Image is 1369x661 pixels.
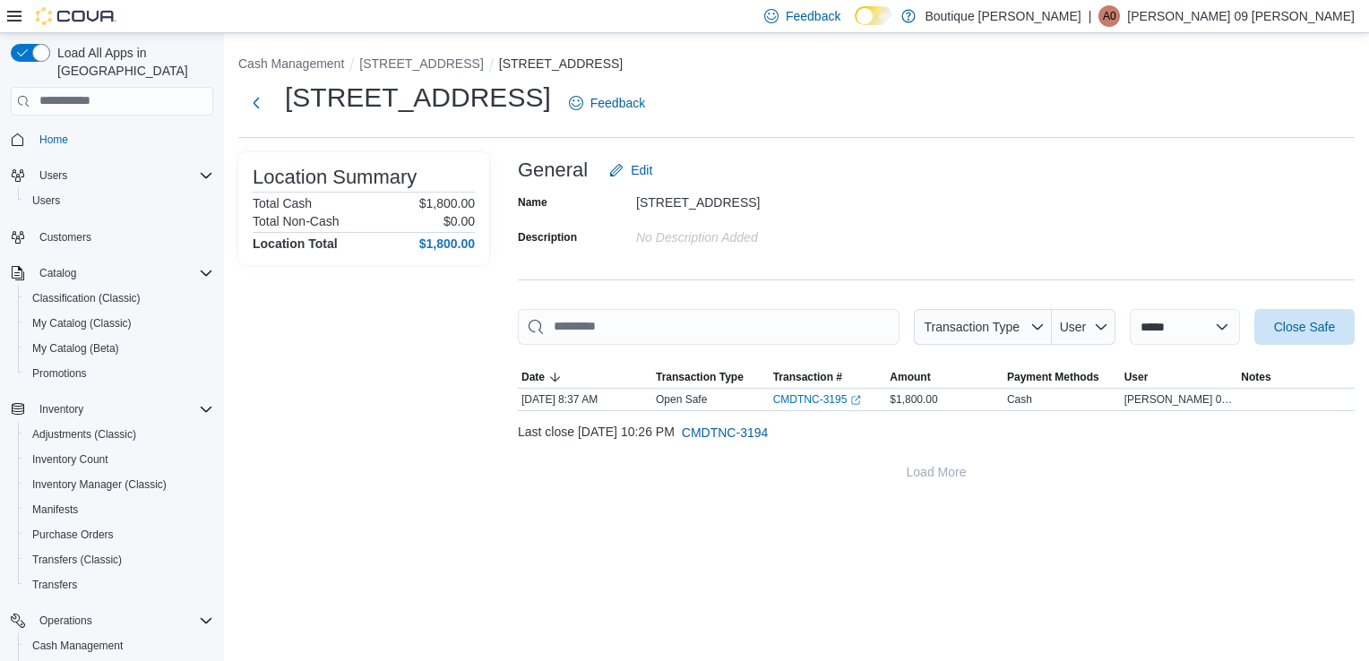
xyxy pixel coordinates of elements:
[419,196,475,210] p: $1,800.00
[39,614,92,628] span: Operations
[25,474,213,495] span: Inventory Manager (Classic)
[1060,320,1087,334] span: User
[518,230,577,245] label: Description
[18,472,220,497] button: Inventory Manager (Classic)
[1237,366,1355,388] button: Notes
[518,415,1355,451] div: Last close [DATE] 10:26 PM
[25,499,85,520] a: Manifests
[18,422,220,447] button: Adjustments (Classic)
[25,449,116,470] a: Inventory Count
[1052,309,1115,345] button: User
[4,397,220,422] button: Inventory
[36,7,116,25] img: Cova
[238,56,344,71] button: Cash Management
[656,392,707,407] p: Open Safe
[562,85,652,121] a: Feedback
[443,214,475,228] p: $0.00
[924,320,1020,334] span: Transaction Type
[855,6,892,25] input: Dark Mode
[770,366,887,388] button: Transaction #
[925,5,1081,27] p: Boutique [PERSON_NAME]
[25,338,126,359] a: My Catalog (Beta)
[855,25,856,26] span: Dark Mode
[18,633,220,658] button: Cash Management
[1254,309,1355,345] button: Close Safe
[25,499,213,520] span: Manifests
[32,452,108,467] span: Inventory Count
[32,128,213,150] span: Home
[32,129,75,150] a: Home
[1121,366,1238,388] button: User
[521,370,545,384] span: Date
[4,261,220,286] button: Catalog
[32,226,213,248] span: Customers
[285,80,551,116] h1: [STREET_ADDRESS]
[518,454,1355,490] button: Load More
[32,553,122,567] span: Transfers (Classic)
[32,366,87,381] span: Promotions
[25,574,213,596] span: Transfers
[1124,392,1235,407] span: [PERSON_NAME] 09 [PERSON_NAME]
[890,370,930,384] span: Amount
[25,549,129,571] a: Transfers (Classic)
[1098,5,1120,27] div: Angelica 09 Ruelas
[4,163,220,188] button: Users
[773,370,842,384] span: Transaction #
[359,56,483,71] button: [STREET_ADDRESS]
[25,474,174,495] a: Inventory Manager (Classic)
[25,524,213,545] span: Purchase Orders
[18,497,220,522] button: Manifests
[1103,5,1116,27] span: A0
[886,366,1003,388] button: Amount
[773,392,862,407] a: CMDTNC-3195External link
[786,7,840,25] span: Feedback
[675,415,775,451] button: CMDTNC-3194
[590,94,645,112] span: Feedback
[32,165,74,186] button: Users
[4,608,220,633] button: Operations
[253,236,338,251] h4: Location Total
[652,366,770,388] button: Transaction Type
[25,424,213,445] span: Adjustments (Classic)
[32,639,123,653] span: Cash Management
[18,547,220,572] button: Transfers (Classic)
[907,463,967,481] span: Load More
[1007,392,1032,407] div: Cash
[25,363,94,384] a: Promotions
[32,291,141,305] span: Classification (Classic)
[25,635,213,657] span: Cash Management
[499,56,623,71] button: [STREET_ADDRESS]
[39,402,83,416] span: Inventory
[32,528,114,542] span: Purchase Orders
[18,361,220,386] button: Promotions
[32,341,119,356] span: My Catalog (Beta)
[25,313,139,334] a: My Catalog (Classic)
[25,424,143,445] a: Adjustments (Classic)
[419,236,475,251] h4: $1,800.00
[32,578,77,592] span: Transfers
[25,338,213,359] span: My Catalog (Beta)
[25,363,213,384] span: Promotions
[32,610,99,631] button: Operations
[25,288,213,309] span: Classification (Classic)
[890,392,937,407] span: $1,800.00
[1127,5,1355,27] p: [PERSON_NAME] 09 [PERSON_NAME]
[1241,370,1270,384] span: Notes
[636,188,876,210] div: [STREET_ADDRESS]
[238,85,274,121] button: Next
[238,55,1355,76] nav: An example of EuiBreadcrumbs
[18,447,220,472] button: Inventory Count
[253,196,312,210] h6: Total Cash
[914,309,1052,345] button: Transaction Type
[32,399,90,420] button: Inventory
[32,262,213,284] span: Catalog
[32,165,213,186] span: Users
[25,190,213,211] span: Users
[25,549,213,571] span: Transfers (Classic)
[18,522,220,547] button: Purchase Orders
[18,311,220,336] button: My Catalog (Classic)
[518,309,900,345] input: This is a search bar. As you type, the results lower in the page will automatically filter.
[50,44,213,80] span: Load All Apps in [GEOGRAPHIC_DATA]
[518,366,652,388] button: Date
[850,395,861,406] svg: External link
